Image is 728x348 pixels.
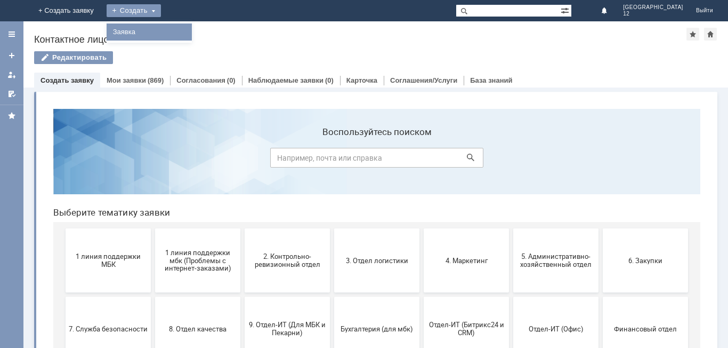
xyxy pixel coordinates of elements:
[558,196,643,260] button: Финансовый отдел
[289,128,375,192] button: 3. Отдел логистики
[203,284,282,309] span: [PERSON_NAME]. Услуги ИТ для МБК (оформляет L1)
[623,4,683,11] span: [GEOGRAPHIC_DATA]
[293,156,371,164] span: 3. Отдел логистики
[248,76,323,84] a: Наблюдаемые заявки
[379,128,464,192] button: 4. Маркетинг
[24,292,103,300] span: Франчайзинг
[110,265,196,329] button: Это соглашение не активно!
[623,11,683,17] span: 12
[468,196,554,260] button: Отдел-ИТ (Офис)
[289,265,375,329] button: не актуален
[107,4,161,17] div: Создать
[686,28,699,41] div: Добавить в избранное
[24,152,103,168] span: 1 линия поддержки МБК
[203,152,282,168] span: 2. Контрольно-ревизионный отдел
[3,85,20,102] a: Мои согласования
[109,26,190,38] a: Заявка
[114,224,192,232] span: 8. Отдел качества
[148,76,164,84] div: (869)
[3,66,20,83] a: Мои заявки
[227,76,236,84] div: (0)
[200,128,285,192] button: 2. Контрольно-ревизионный отдел
[24,224,103,232] span: 7. Служба безопасности
[176,76,225,84] a: Согласования
[225,26,439,37] label: Воспользуйтесь поиском
[34,34,686,45] div: Контактное лицо "Москва 12"
[21,128,106,192] button: 1 линия поддержки МБК
[289,196,375,260] button: Бухгалтерия (для мбк)
[382,220,461,236] span: Отдел-ИТ (Битрикс24 и CRM)
[110,128,196,192] button: 1 линия поддержки мбк (Проблемы с интернет-заказами)
[468,128,554,192] button: 5. Административно-хозяйственный отдел
[561,156,640,164] span: 6. Закупки
[472,224,551,232] span: Отдел-ИТ (Офис)
[21,196,106,260] button: 7. Служба безопасности
[293,224,371,232] span: Бухгалтерия (для мбк)
[41,76,94,84] a: Создать заявку
[390,76,457,84] a: Соглашения/Услуги
[472,152,551,168] span: 5. Административно-хозяйственный отдел
[21,265,106,329] button: Франчайзинг
[346,76,377,84] a: Карточка
[203,220,282,236] span: 9. Отдел-ИТ (Для МБК и Пекарни)
[9,107,656,117] header: Выберите тематику заявки
[382,156,461,164] span: 4. Маркетинг
[114,148,192,172] span: 1 линия поддержки мбк (Проблемы с интернет-заказами)
[200,196,285,260] button: 9. Отдел-ИТ (Для МБК и Пекарни)
[704,28,717,41] div: Сделать домашней страницей
[114,289,192,305] span: Это соглашение не активно!
[379,196,464,260] button: Отдел-ИТ (Битрикс24 и CRM)
[107,76,146,84] a: Мои заявки
[3,47,20,64] a: Создать заявку
[561,224,640,232] span: Финансовый отдел
[110,196,196,260] button: 8. Отдел качества
[200,265,285,329] button: [PERSON_NAME]. Услуги ИТ для МБК (оформляет L1)
[558,128,643,192] button: 6. Закупки
[561,5,571,15] span: Расширенный поиск
[325,76,334,84] div: (0)
[225,48,439,67] input: Например, почта или справка
[293,292,371,300] span: не актуален
[470,76,512,84] a: База знаний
